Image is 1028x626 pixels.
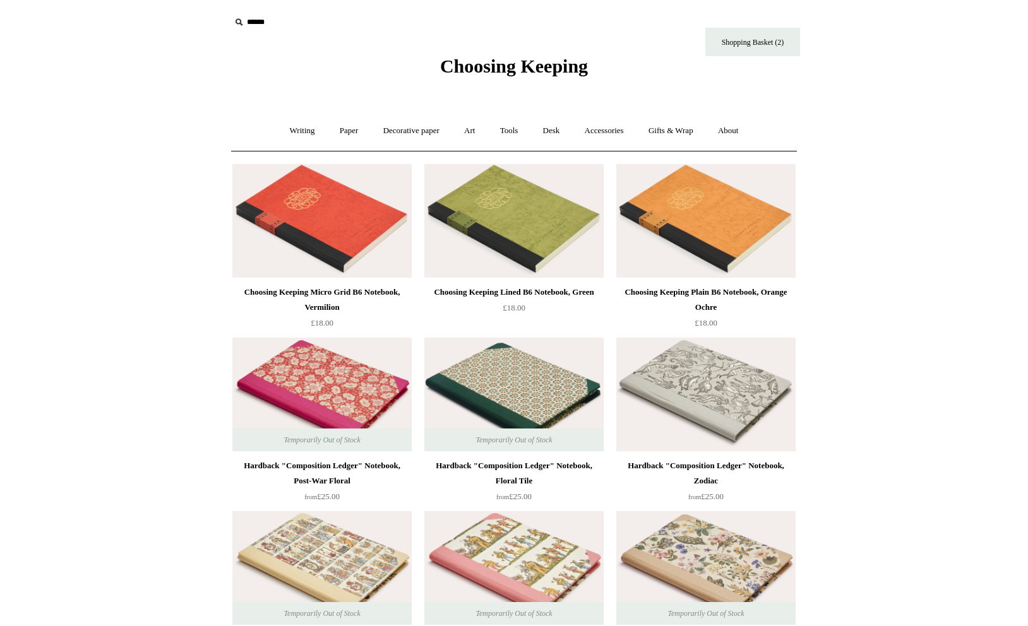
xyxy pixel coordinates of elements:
span: Temporarily Out of Stock [463,602,565,625]
div: Hardback "Composition Ledger" Notebook, Floral Tile [427,458,601,488]
a: Writing [278,114,326,148]
a: Choosing Keeping [440,66,588,74]
a: Hardback "Composition Ledger" Notebook, English Garden Hardback "Composition Ledger" Notebook, En... [616,511,796,625]
img: Hardback "Composition Ledger" Notebook, Post-War Floral [232,338,412,451]
span: Temporarily Out of Stock [271,602,373,625]
a: Decorative paper [372,114,451,148]
span: Temporarily Out of Stock [271,428,373,451]
a: Hardback "Composition Ledger" Notebook, Floral Tile Hardback "Composition Ledger" Notebook, Flora... [424,338,604,451]
a: Hardback "Composition Ledger" Notebook, Parade Hardback "Composition Ledger" Notebook, Parade Tem... [424,511,604,625]
a: Choosing Keeping Micro Grid B6 Notebook, Vermilion Choosing Keeping Micro Grid B6 Notebook, Vermi... [232,164,412,278]
a: Tools [489,114,530,148]
span: £18.00 [311,318,333,328]
img: Hardback "Composition Ledger" Notebook, Tarot [232,511,412,625]
div: Hardback "Composition Ledger" Notebook, Zodiac [619,458,792,488]
a: Gifts & Wrap [637,114,705,148]
div: Choosing Keeping Micro Grid B6 Notebook, Vermilion [236,285,409,315]
a: Hardback "Composition Ledger" Notebook, Zodiac from£25.00 [616,458,796,510]
a: Hardback "Composition Ledger" Notebook, Post-War Floral from£25.00 [232,458,412,510]
a: Hardback "Composition Ledger" Notebook, Zodiac Hardback "Composition Ledger" Notebook, Zodiac [616,338,796,451]
div: Hardback "Composition Ledger" Notebook, Post-War Floral [236,458,409,488]
a: Hardback "Composition Ledger" Notebook, Post-War Floral Hardback "Composition Ledger" Notebook, P... [232,338,412,451]
span: Temporarily Out of Stock [655,602,756,625]
a: Accessories [573,114,635,148]
span: from [496,493,509,500]
img: Hardback "Composition Ledger" Notebook, Parade [424,511,604,625]
img: Hardback "Composition Ledger" Notebook, Zodiac [616,338,796,451]
img: Hardback "Composition Ledger" Notebook, English Garden [616,511,796,625]
a: Shopping Basket (2) [705,28,800,56]
span: £18.00 [695,318,717,328]
a: About [707,114,750,148]
span: £25.00 [688,492,724,501]
a: Choosing Keeping Lined B6 Notebook, Green Choosing Keeping Lined B6 Notebook, Green [424,164,604,278]
span: Temporarily Out of Stock [463,428,565,451]
div: Choosing Keeping Lined B6 Notebook, Green [427,285,601,300]
a: Choosing Keeping Plain B6 Notebook, Orange Ochre Choosing Keeping Plain B6 Notebook, Orange Ochre [616,164,796,278]
a: Choosing Keeping Lined B6 Notebook, Green £18.00 [424,285,604,336]
span: from [688,493,701,500]
a: Choosing Keeping Plain B6 Notebook, Orange Ochre £18.00 [616,285,796,336]
a: Hardback "Composition Ledger" Notebook, Tarot Hardback "Composition Ledger" Notebook, Tarot Tempo... [232,511,412,625]
a: Desk [532,114,571,148]
a: Paper [328,114,370,148]
span: from [304,493,317,500]
img: Choosing Keeping Micro Grid B6 Notebook, Vermilion [232,164,412,278]
a: Hardback "Composition Ledger" Notebook, Floral Tile from£25.00 [424,458,604,510]
img: Choosing Keeping Plain B6 Notebook, Orange Ochre [616,164,796,278]
img: Hardback "Composition Ledger" Notebook, Floral Tile [424,338,604,451]
img: Choosing Keeping Lined B6 Notebook, Green [424,164,604,278]
span: £25.00 [496,492,532,501]
span: Choosing Keeping [440,56,588,76]
a: Choosing Keeping Micro Grid B6 Notebook, Vermilion £18.00 [232,285,412,336]
span: £18.00 [503,303,525,312]
span: £25.00 [304,492,340,501]
a: Art [453,114,486,148]
div: Choosing Keeping Plain B6 Notebook, Orange Ochre [619,285,792,315]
